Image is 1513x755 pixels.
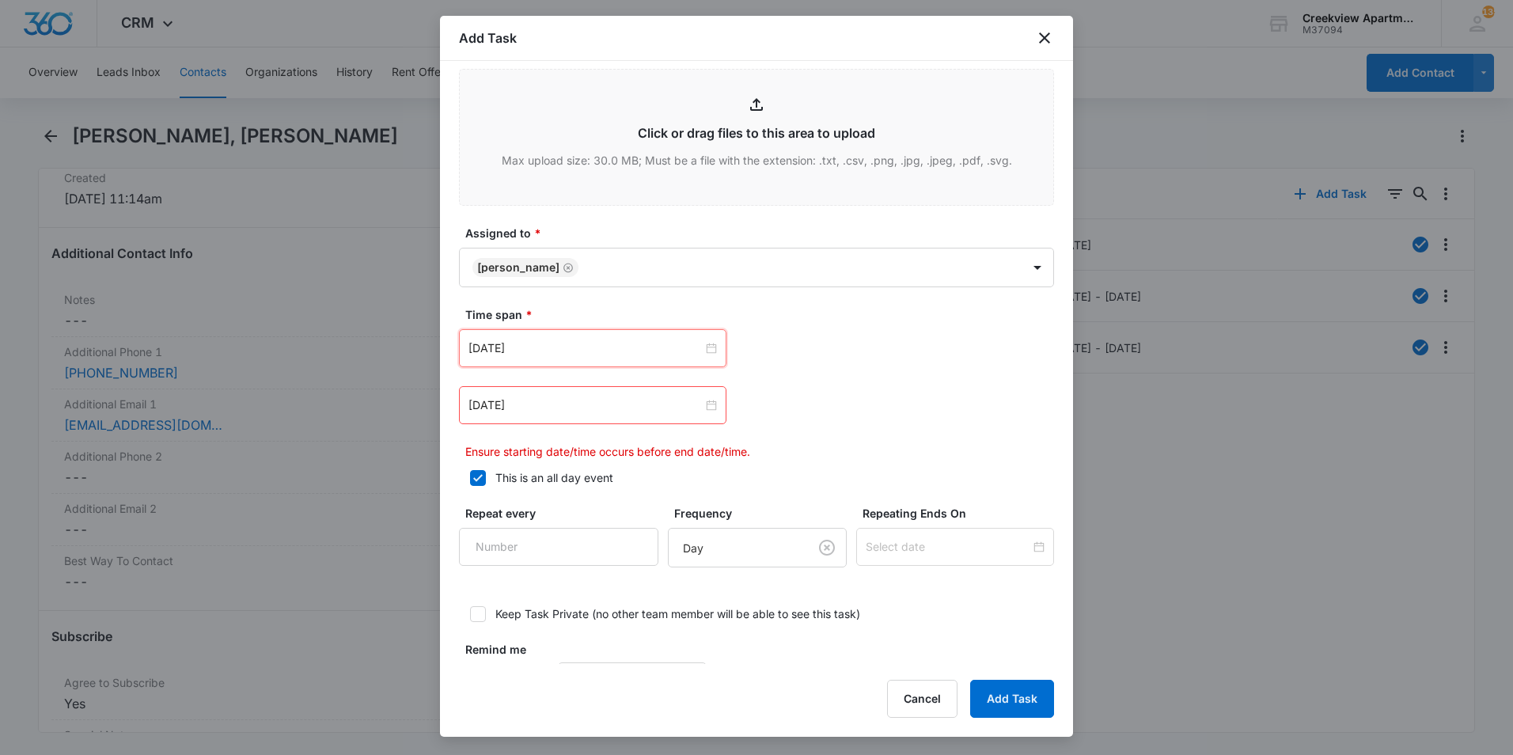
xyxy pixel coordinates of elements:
label: Assigned to [465,225,1060,241]
input: Jan 31, 2023 [468,396,703,414]
button: Cancel [887,680,957,718]
div: [PERSON_NAME] [477,262,559,273]
label: Remind me [465,641,555,658]
input: Number [459,528,658,566]
h1: Add Task [459,28,517,47]
div: Remove Javier Garcia [559,262,574,273]
button: Clear [814,535,840,560]
label: Repeating Ends On [863,505,1060,522]
button: close [1035,28,1054,47]
label: Time span [465,306,1060,323]
button: Add Task [970,680,1054,718]
p: Ensure starting date/time occurs before end date/time. [465,443,1054,460]
div: This is an all day event [495,469,613,486]
input: Sep 8, 2025 [468,340,703,357]
div: Keep Task Private (no other team member will be able to see this task) [495,605,860,622]
label: Frequency [674,505,853,522]
label: Repeat every [465,505,665,522]
input: Select date [866,538,1030,556]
